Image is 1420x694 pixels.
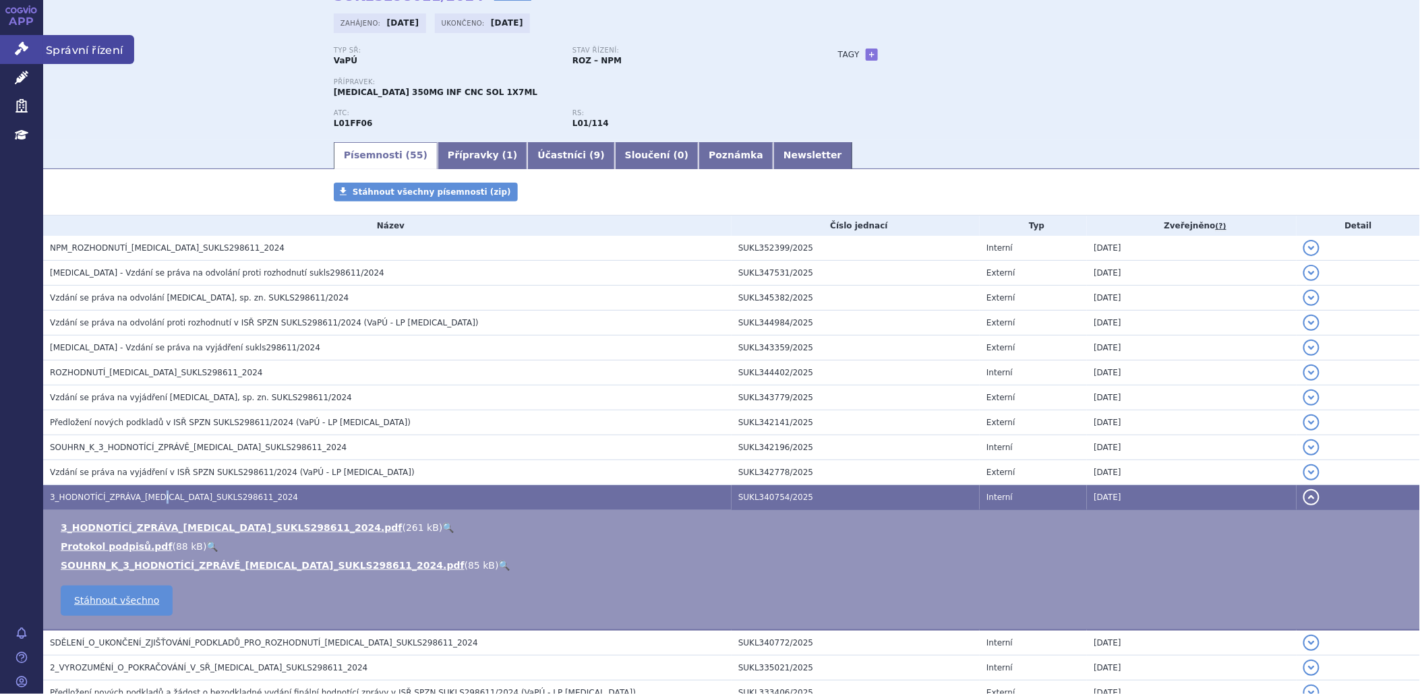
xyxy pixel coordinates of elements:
span: Zahájeno: [341,18,383,28]
button: detail [1303,315,1320,331]
a: Protokol podpisů.pdf [61,541,173,552]
strong: CEMIPLIMAB [334,119,372,128]
span: Správní řízení [43,35,134,63]
span: Vzdání se práva na odvolání LIBTAYO, sp. zn. SUKLS298611/2024 [50,293,349,303]
abbr: (?) [1216,222,1226,231]
a: Sloučení (0) [615,142,699,169]
span: 261 kB [406,522,439,533]
button: detail [1303,365,1320,381]
p: ATC: [334,109,559,117]
td: [DATE] [1087,360,1297,385]
td: [DATE] [1087,261,1297,286]
span: Interní [986,243,1013,253]
td: [DATE] [1087,485,1297,510]
td: [DATE] [1087,336,1297,360]
td: [DATE] [1087,286,1297,311]
p: Typ SŘ: [334,46,559,55]
span: 2_VYROZUMĚNÍ_O_POKRAČOVÁNÍ_V_SŘ_LIBTAYO_SUKLS298611_2024 [50,663,367,672]
button: detail [1303,414,1320,431]
a: SOUHRN_K_3_HODNOTÍCÍ_ZPRÁVĚ_[MEDICAL_DATA]_SUKLS298611_2024.pdf [61,560,465,571]
td: SUKL347531/2025 [732,261,980,286]
td: SUKL343359/2025 [732,336,980,360]
td: SUKL345382/2025 [732,286,980,311]
button: detail [1303,389,1320,406]
span: Vzdání se práva na vyjádření v ISŘ SPZN SUKLS298611/2024 (VaPÚ - LP LIBTAYO) [50,468,415,477]
span: 88 kB [176,541,203,552]
th: Detail [1297,216,1420,236]
span: SDĚLENÍ_O_UKONČENÍ_ZJIŠŤOVÁNÍ_PODKLADŮ_PRO_ROZHODNUTÍ_LIBTAYO_SUKLS298611_2024 [50,638,478,648]
a: + [866,49,878,61]
td: SUKL342141/2025 [732,410,980,435]
td: SUKL342778/2025 [732,460,980,485]
td: SUKL344984/2025 [732,311,980,336]
td: [DATE] [1087,236,1297,261]
p: Stav řízení: [572,46,798,55]
span: 9 [594,150,601,160]
span: SOUHRN_K_3_HODNOTÍCÍ_ZPRÁVĚ_LIBTAYO_SUKLS298611_2024 [50,443,347,452]
td: [DATE] [1087,385,1297,410]
span: 0 [678,150,684,160]
td: SUKL335021/2025 [732,656,980,681]
a: Písemnosti (55) [334,142,438,169]
p: RS: [572,109,798,117]
th: Číslo jednací [732,216,980,236]
button: detail [1303,660,1320,676]
a: Poznámka [699,142,773,169]
a: Stáhnout všechno [61,586,173,616]
p: Přípravek: [334,78,811,86]
li: ( ) [61,521,1407,534]
td: SUKL340772/2025 [732,630,980,656]
td: SUKL344402/2025 [732,360,980,385]
td: SUKL352399/2025 [732,236,980,261]
span: Externí [986,293,1015,303]
button: detail [1303,290,1320,306]
span: Externí [986,468,1015,477]
span: Externí [986,318,1015,327]
th: Název [43,216,732,236]
td: SUKL343779/2025 [732,385,980,410]
span: Externí [986,343,1015,352]
button: detail [1303,439,1320,455]
span: Předložení nových podkladů v ISŘ SPZN SUKLS298611/2024 (VaPÚ - LP LIBTAYO) [50,418,411,427]
strong: ROZ – NPM [572,56,622,65]
span: 55 [410,150,423,160]
strong: VaPÚ [334,56,357,65]
td: [DATE] [1087,435,1297,460]
td: [DATE] [1087,460,1297,485]
span: LIBTAYO - Vzdání se práva na odvolání proti rozhodnutí sukls298611/2024 [50,268,384,278]
span: Ukončeno: [442,18,487,28]
span: Stáhnout všechny písemnosti (zip) [353,187,511,197]
span: Interní [986,638,1013,648]
span: Vzdání se práva na vyjádření LIBTAYO, sp. zn. SUKLS298611/2024 [50,393,352,402]
span: 85 kB [468,560,495,571]
span: LIBTAYO - Vzdání se práva na vyjádření sukls298611/2024 [50,343,320,352]
span: Interní [986,368,1013,377]
strong: [DATE] [491,18,523,28]
span: Interní [986,443,1013,452]
button: detail [1303,240,1320,256]
a: Přípravky (1) [438,142,527,169]
td: SUKL340754/2025 [732,485,980,510]
td: [DATE] [1087,311,1297,336]
span: Vzdání se práva na odvolání proti rozhodnutí v ISŘ SPZN SUKLS298611/2024 (VaPÚ - LP LIBTAYO) [50,318,479,327]
li: ( ) [61,540,1407,553]
button: detail [1303,265,1320,281]
span: Externí [986,268,1015,278]
a: 3_HODNOTÍCÍ_ZPRÁVA_[MEDICAL_DATA]_SUKLS298611_2024.pdf [61,522,403,533]
button: detail [1303,635,1320,651]
a: Stáhnout všechny písemnosti (zip) [334,183,518,201]
button: detail [1303,464,1320,480]
span: Externí [986,393,1015,402]
a: Účastníci (9) [527,142,614,169]
span: ROZHODNUTÍ_LIBTAYO_SUKLS298611_2024 [50,368,263,377]
strong: cemiplimab [572,119,609,128]
span: NPM_ROZHODNUTÍ_LIBTAYO_SUKLS298611_2024 [50,243,285,253]
span: [MEDICAL_DATA] 350MG INF CNC SOL 1X7ML [334,88,537,97]
span: Interní [986,493,1013,502]
span: 1 [506,150,513,160]
h3: Tagy [838,46,860,63]
span: Externí [986,418,1015,427]
button: detail [1303,340,1320,356]
td: [DATE] [1087,656,1297,681]
th: Typ [980,216,1087,236]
